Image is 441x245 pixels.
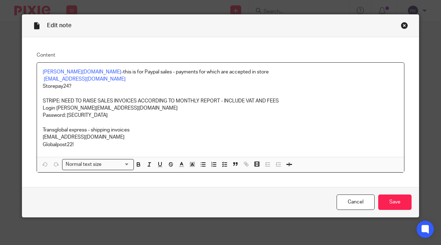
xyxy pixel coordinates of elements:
span: Edit note [47,23,71,28]
a: [EMAIL_ADDRESS][DOMAIN_NAME] [44,77,126,82]
input: Search for option [104,161,130,168]
input: Save [378,194,412,210]
p: Password: [SECURITY_DATA] [43,112,398,119]
div: Search for option [62,159,134,170]
span: Normal text size [64,161,103,168]
p: [EMAIL_ADDRESS][DOMAIN_NAME] [43,134,398,141]
label: Content [37,52,404,59]
p: STRIPE: NEED TO RAISE SALES INVOICES ACCORDING TO MONTHLY REPORT - INCLUDE VAT AND FEES [43,97,398,105]
a: [PERSON_NAME][DOMAIN_NAME] [43,69,121,75]
p: Globalpost22! [43,141,398,148]
div: Close this dialog window [401,22,408,29]
p: -this is for Paypal sales - payments for which are accepted in store [43,68,398,76]
p: Transglobal express - shipping invoices [43,126,398,134]
p: Storepay24? [43,83,398,90]
p: Login [PERSON_NAME][EMAIL_ADDRESS][DOMAIN_NAME] [43,105,398,112]
a: Cancel [337,194,375,210]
